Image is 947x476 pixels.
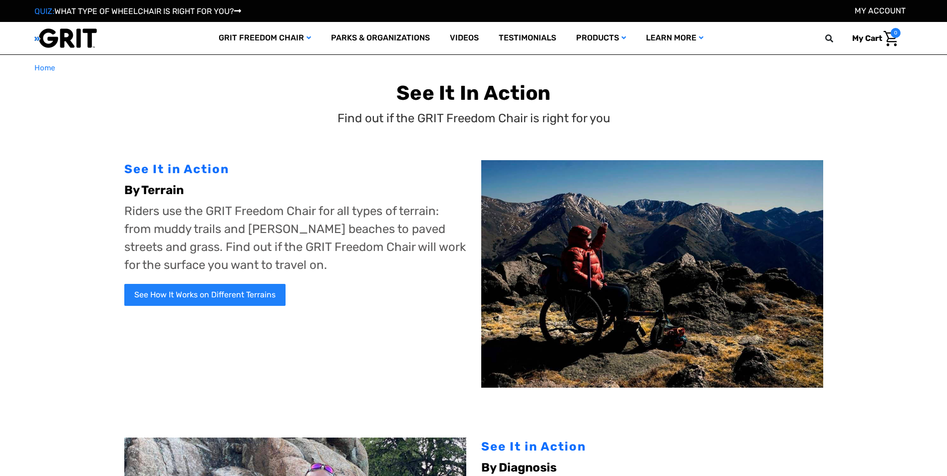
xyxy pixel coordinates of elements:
span: My Cart [852,33,882,43]
div: See It in Action [481,438,823,456]
b: By Diagnosis [481,461,557,475]
a: Cart with 0 items [845,28,901,49]
img: Cart [884,31,898,46]
img: GRIT All-Terrain Wheelchair and Mobility Equipment [34,28,97,48]
input: Search [830,28,845,49]
a: GRIT Freedom Chair [209,22,321,54]
div: See It in Action [124,160,466,178]
a: Account [855,6,906,15]
b: By Terrain [124,183,184,197]
a: Products [566,22,636,54]
nav: Breadcrumb [34,62,913,74]
a: Home [34,62,55,74]
a: Parks & Organizations [321,22,440,54]
a: Videos [440,22,489,54]
span: Home [34,63,55,72]
p: Riders use the GRIT Freedom Chair for all types of terrain: from muddy trails and [PERSON_NAME] b... [124,202,466,274]
a: Testimonials [489,22,566,54]
img: Melissa on rocky terrain using GRIT Freedom Chair hiking [481,160,823,388]
span: 0 [891,28,901,38]
a: QUIZ:WHAT TYPE OF WHEELCHAIR IS RIGHT FOR YOU? [34,6,241,16]
p: Find out if the GRIT Freedom Chair is right for you [337,109,610,127]
span: QUIZ: [34,6,54,16]
a: See How It Works on Different Terrains [124,284,286,306]
a: Learn More [636,22,713,54]
b: See It In Action [396,81,551,105]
